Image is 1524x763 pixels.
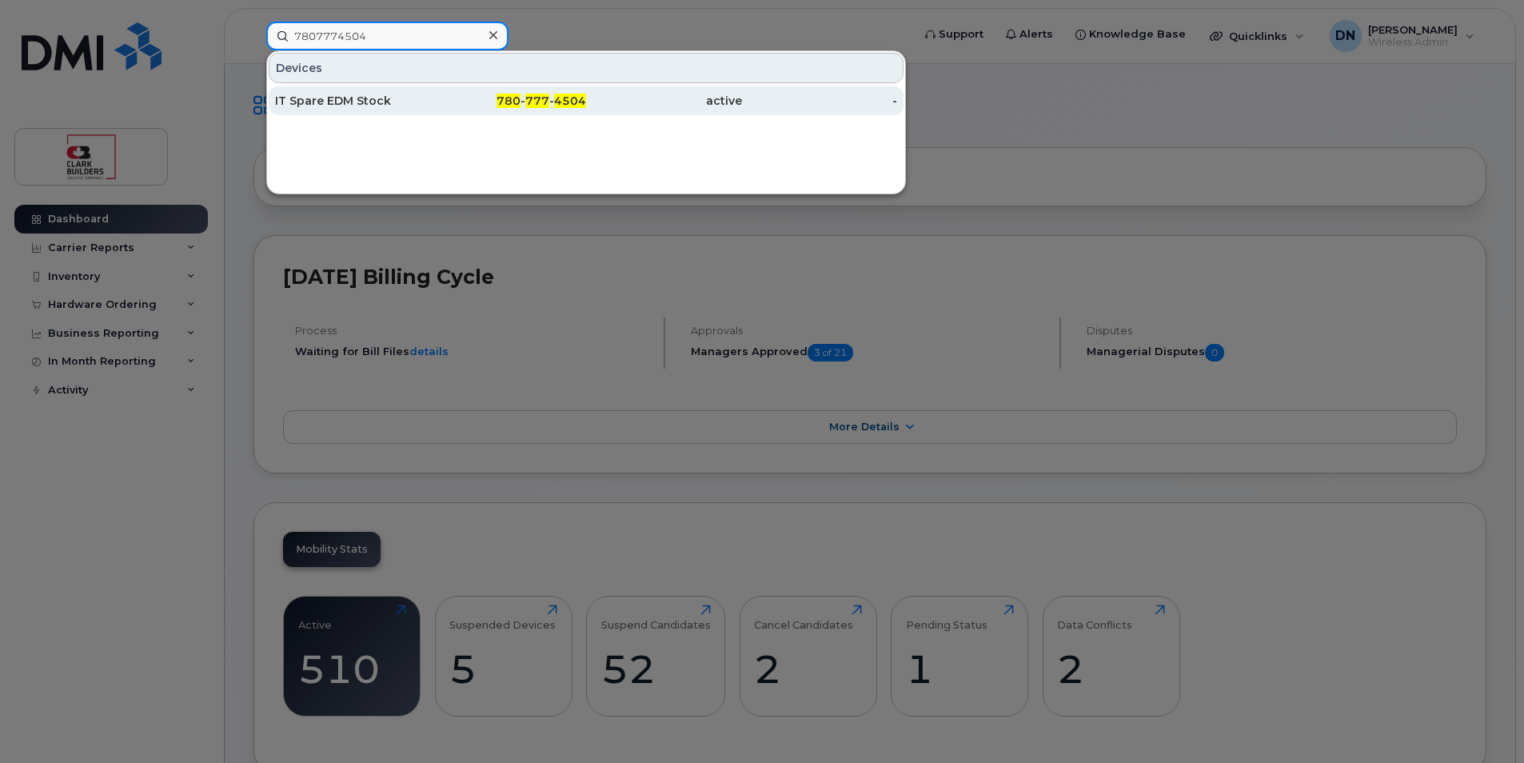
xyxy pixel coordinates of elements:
[275,93,431,109] div: IT Spare EDM Stock
[431,93,587,109] div: - -
[525,94,549,108] span: 777
[742,93,898,109] div: -
[269,86,904,115] a: IT Spare EDM Stock780-777-4504active-
[1454,693,1512,751] iframe: Messenger Launcher
[586,93,742,109] div: active
[269,53,904,83] div: Devices
[497,94,521,108] span: 780
[554,94,586,108] span: 4504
